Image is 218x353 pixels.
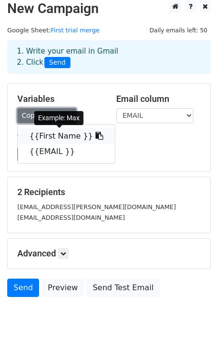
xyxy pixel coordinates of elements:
[18,144,115,159] a: {{EMAIL }}
[7,279,39,297] a: Send
[146,27,211,34] a: Daily emails left: 50
[17,248,201,259] h5: Advanced
[146,25,211,36] span: Daily emails left: 50
[51,27,99,34] a: First trial merge
[41,279,84,297] a: Preview
[34,111,83,125] div: Example: Max
[7,0,211,17] h2: New Campaign
[10,46,208,68] div: 1. Write your email in Gmail 2. Click
[18,128,115,144] a: {{First Name }}
[17,203,176,211] small: [EMAIL_ADDRESS][PERSON_NAME][DOMAIN_NAME]
[44,57,70,69] span: Send
[17,187,201,198] h5: 2 Recipients
[17,108,76,123] a: Copy/paste...
[86,279,160,297] a: Send Test Email
[17,214,125,221] small: [EMAIL_ADDRESS][DOMAIN_NAME]
[7,27,99,34] small: Google Sheet:
[170,307,218,353] iframe: Chat Widget
[116,94,201,104] h5: Email column
[17,94,102,104] h5: Variables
